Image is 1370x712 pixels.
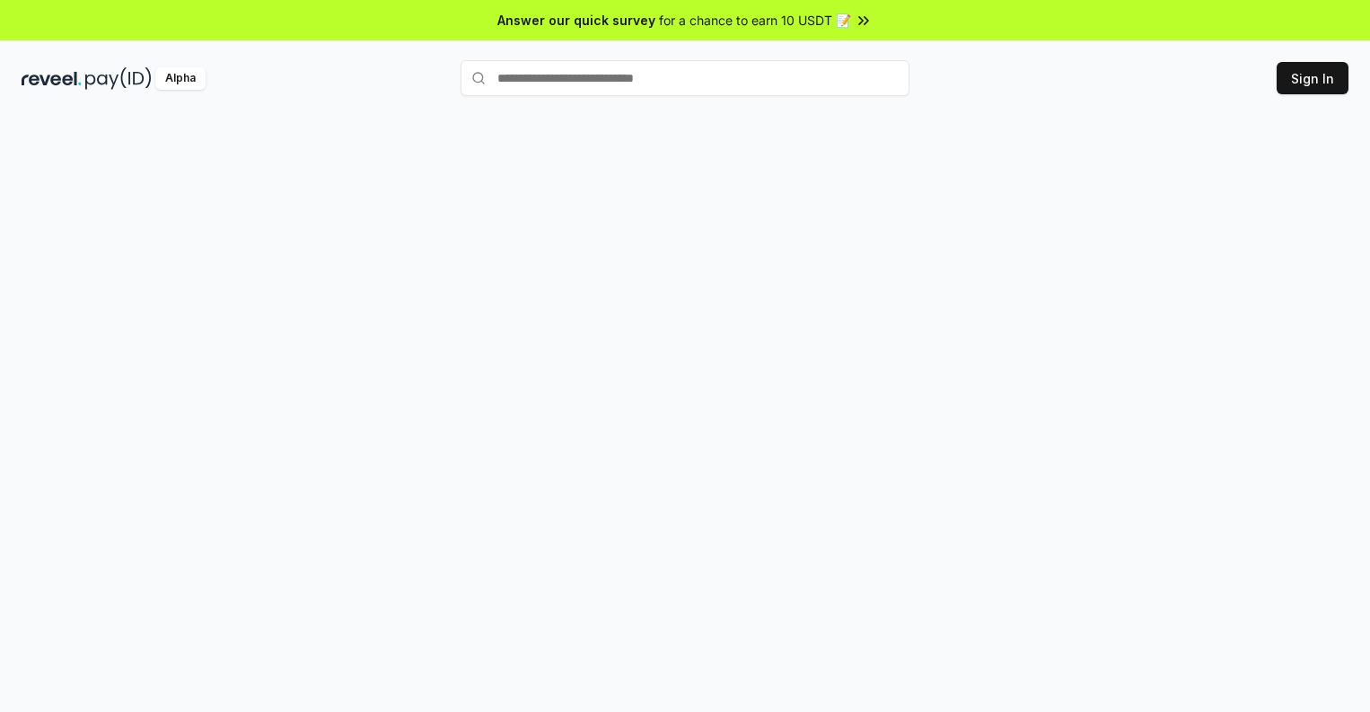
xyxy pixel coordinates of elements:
[22,67,82,90] img: reveel_dark
[155,67,206,90] div: Alpha
[85,67,152,90] img: pay_id
[497,11,655,30] span: Answer our quick survey
[1277,62,1348,94] button: Sign In
[659,11,851,30] span: for a chance to earn 10 USDT 📝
